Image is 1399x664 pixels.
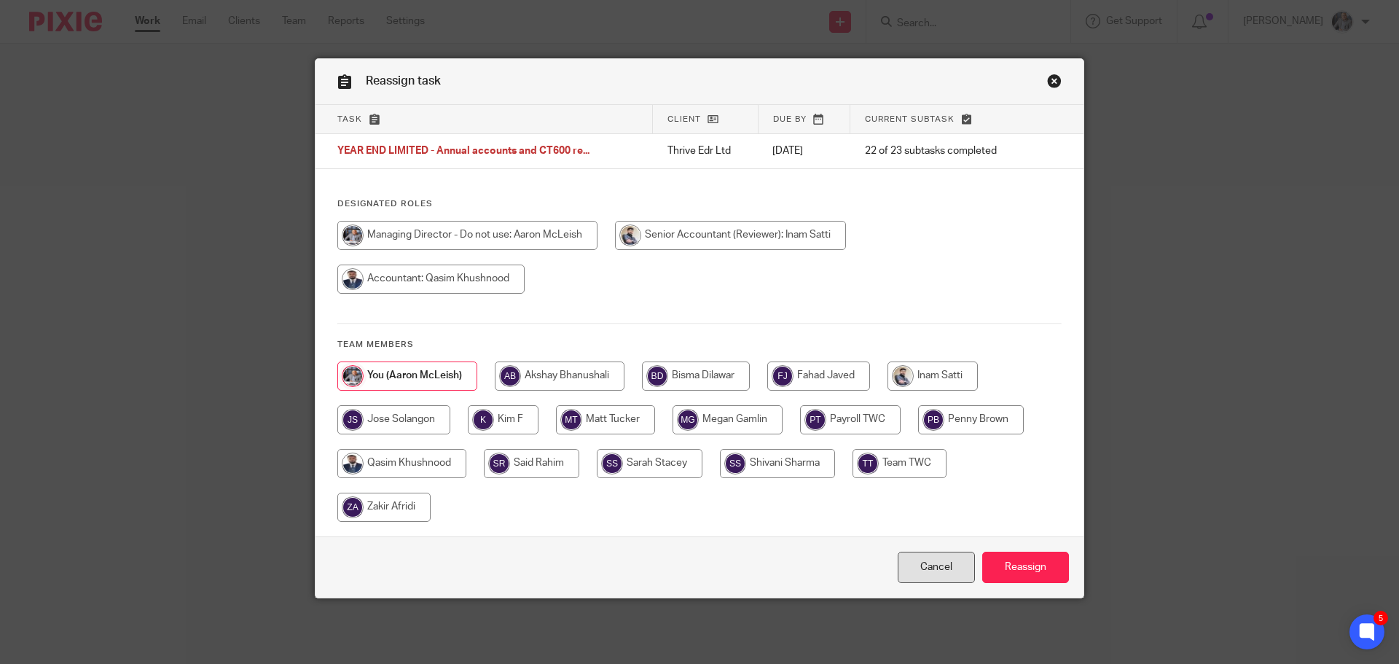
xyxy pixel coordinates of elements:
[667,144,744,158] p: Thrive Edr Ltd
[773,115,807,123] span: Due by
[865,115,955,123] span: Current subtask
[982,552,1069,583] input: Reassign
[850,134,1034,169] td: 22 of 23 subtasks completed
[667,115,701,123] span: Client
[772,144,835,158] p: [DATE]
[337,147,589,157] span: YEAR END LIMITED - Annual accounts and CT600 re...
[1047,74,1062,93] a: Close this dialog window
[337,339,1062,351] h4: Team members
[1373,611,1388,625] div: 5
[898,552,975,583] a: Close this dialog window
[337,198,1062,210] h4: Designated Roles
[366,75,441,87] span: Reassign task
[337,115,362,123] span: Task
